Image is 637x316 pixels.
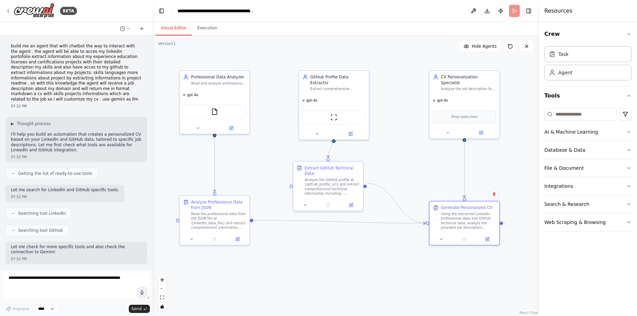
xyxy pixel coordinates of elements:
[11,194,119,199] div: 07:32 PM
[452,236,477,243] button: No output available
[158,275,167,311] div: React Flow controls
[60,7,77,15] div: BETA
[429,70,500,139] div: CV Personalization SpecialistAnalyze the job description for {job_description} and create a perso...
[158,284,167,293] button: zoom out
[460,41,501,52] button: Hide Agents
[544,195,632,213] button: Search & Research
[298,70,369,140] div: GitHub Profile Data ExtractorExtract comprehensive technical information from GitHub profiles and...
[158,293,167,302] button: fit view
[478,236,497,243] button: Open in side panel
[129,305,150,313] button: Send
[524,6,533,16] button: Hide right sidebar
[18,171,92,176] span: Getting the list of ready-to-use tools
[11,187,119,193] p: Let me search for LinkedIn and GitHub specific tools:
[441,74,496,86] div: CV Personalization Specialist
[11,132,142,153] p: I'll help you build an automation that creates a personalized CV based on your LinkedIn and GitHu...
[191,199,246,210] div: Analyze Professional Data from JSON
[335,131,367,137] button: Open in side panel
[191,212,246,230] div: Read the professional data from the JSON file at {linkedin_data_file} and extract comprehensive i...
[490,190,499,198] button: Delete node
[293,161,363,211] div: Extract GitHub Technical DataAnalyze the GitHub profile at {github_profile_url} and extract compr...
[136,25,147,33] button: Start a new chat
[13,306,29,312] span: Improve
[187,93,198,97] span: gpt-4o
[158,275,167,284] button: zoom in
[462,136,467,198] g: Edge from b9b3e22d-c946-40cd-a3bc-486a0fcf4c0c to 6ff832d8-49c0-414c-ab73-6c8112ad2706
[451,114,478,120] span: Drop tools here
[179,70,250,134] div: Professional Data AnalyzerRead and analyze professional information from {linkedin_data_file} JSO...
[158,41,176,46] div: Version 1
[437,98,448,103] span: gpt-4o
[544,213,632,231] button: Web Scraping & Browsing
[191,74,246,80] div: Professional Data Analyzer
[544,86,632,105] button: Tools
[558,51,569,58] div: Task
[544,25,632,44] button: Crew
[3,304,32,313] button: Improve
[157,6,166,16] button: Hide left sidebar
[11,121,14,126] span: ▶
[305,165,360,176] div: Extract GitHub Technical Data
[191,81,246,86] div: Read and analyze professional information from {linkedin_data_file} JSON file, extracting and org...
[179,195,250,246] div: Analyze Professional Data from JSONRead the professional data from the JSON file at {linkedin_dat...
[155,21,192,35] button: Visual Editor
[544,159,632,177] button: File & Document
[544,7,572,15] h4: Resources
[253,217,426,226] g: Edge from 57756267-76fa-408c-abeb-3c74457b87d6 to 6ff832d8-49c0-414c-ab73-6c8112ad2706
[158,302,167,311] button: toggle interactivity
[11,104,142,109] div: 07:32 PM
[544,44,632,86] div: Crew
[228,236,247,243] button: Open in side panel
[441,212,496,230] div: Using the extracted LinkedIn professional data and GitHub technical data, analyze the provided jo...
[330,114,337,121] img: ScrapeWebsiteTool
[117,25,134,33] button: Switch to previous chat
[544,177,632,195] button: Integrations
[544,141,632,159] button: Database & Data
[18,211,66,216] span: Searching tool LinkedIn
[429,201,500,245] div: Generate Personalized CVUsing the extracted LinkedIn professional data and GitHub technical data,...
[465,129,497,136] button: Open in side panel
[177,7,254,14] nav: breadcrumb
[558,69,572,76] div: Agent
[519,311,538,315] a: React Flow attribution
[544,105,632,237] div: Tools
[211,108,218,115] img: FileReadTool
[11,44,142,102] p: build me an agent that with chatbot the way to interact with the agent . the agent will be able t...
[11,244,142,255] p: Let me check for more specific tools and also check the connection to Gemini:
[544,123,632,141] button: AI & Machine Learning
[310,87,366,91] div: Extract comprehensive technical information from GitHub profiles and repositories including proje...
[441,205,493,211] div: Generate Personalized CV
[203,236,227,243] button: No output available
[137,287,147,298] button: Click to speak your automation idea
[310,74,366,86] div: GitHub Profile Data Extractor
[212,137,218,192] g: Edge from b20d3785-7d41-4176-8679-6232e9fb6d7c to 57756267-76fa-408c-abeb-3c74457b87d6
[18,228,63,233] span: Searching tool GitHub
[341,202,361,209] button: Open in side panel
[131,306,142,312] span: Send
[325,137,337,158] g: Edge from 7330ce39-4860-4316-8dbd-59a072647aea to abc3768d-bf85-4282-8f33-dfad115dbf57
[305,178,360,196] div: Analyze the GitHub profile at {github_profile_url} and extract comprehensive technical informatio...
[367,181,426,226] g: Edge from abc3768d-bf85-4282-8f33-dfad115dbf57 to 6ff832d8-49c0-414c-ab73-6c8112ad2706
[17,121,51,126] span: Thought process
[472,44,497,49] span: Hide Agents
[306,98,317,103] span: gpt-4o
[11,154,142,160] div: 07:32 PM
[14,3,55,18] img: Logo
[441,87,496,91] div: Analyze the job description for {job_description} and create a personalized, professional CV in m...
[11,121,51,126] button: ▶Thought process
[192,21,223,35] button: Execution
[316,202,340,209] button: No output available
[215,125,247,132] button: Open in side panel
[11,256,142,261] div: 07:32 PM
